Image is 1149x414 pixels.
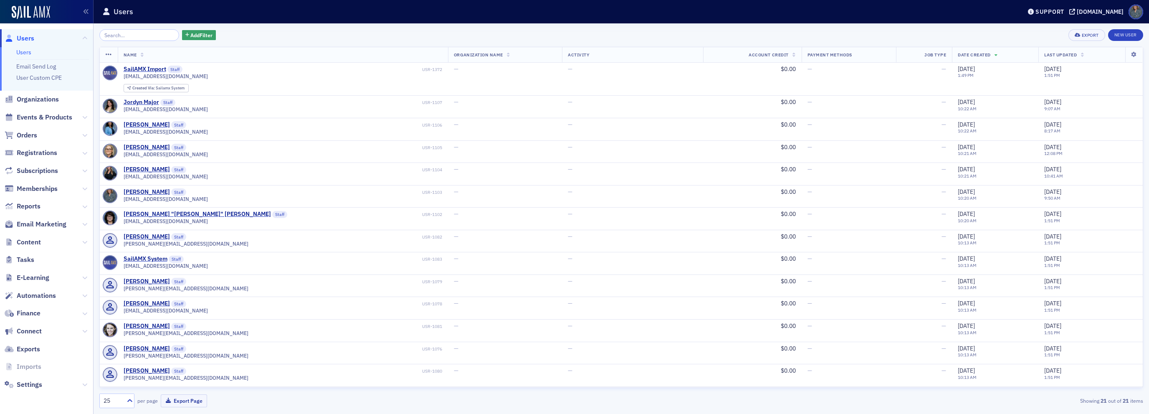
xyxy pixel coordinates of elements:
[958,255,975,262] span: [DATE]
[807,300,812,307] span: —
[958,173,977,179] time: 10:21 AM
[124,129,208,135] span: [EMAIL_ADDRESS][DOMAIN_NAME]
[941,121,946,128] span: —
[807,188,812,196] span: —
[124,66,166,73] a: SailAMX Import
[17,327,42,336] span: Connect
[807,143,812,151] span: —
[807,277,812,285] span: —
[104,396,122,405] div: 25
[124,233,170,241] a: [PERSON_NAME]
[124,166,170,173] a: [PERSON_NAME]
[5,184,58,193] a: Memberships
[958,65,975,73] span: [DATE]
[941,210,946,218] span: —
[114,7,133,17] h1: Users
[124,255,167,263] div: SailAMX System
[454,322,458,330] span: —
[188,122,442,128] div: USR-1106
[124,367,170,375] a: [PERSON_NAME]
[958,121,975,128] span: [DATE]
[958,195,977,201] time: 10:20 AM
[568,188,572,196] span: —
[16,74,62,81] a: User Custom CPE
[454,277,458,285] span: —
[1044,284,1060,290] time: 1:51 PM
[454,188,458,196] span: —
[188,279,442,284] div: USR-1079
[160,99,175,107] span: Staff
[1068,29,1105,41] button: Export
[781,210,796,218] span: $0.00
[17,345,40,354] span: Exports
[137,397,158,404] label: per page
[1044,374,1060,380] time: 1:51 PM
[941,255,946,262] span: —
[941,98,946,106] span: —
[5,255,34,264] a: Tasks
[1044,218,1060,224] time: 1:51 PM
[124,196,208,202] span: [EMAIL_ADDRESS][DOMAIN_NAME]
[454,210,458,218] span: —
[1077,8,1124,15] div: [DOMAIN_NAME]
[124,173,208,180] span: [EMAIL_ADDRESS][DOMAIN_NAME]
[1044,65,1061,73] span: [DATE]
[958,150,977,156] time: 10:21 AM
[190,31,213,39] span: Add Filter
[781,277,796,285] span: $0.00
[1082,33,1099,38] div: Export
[124,52,137,58] span: Name
[124,285,248,292] span: [PERSON_NAME][EMAIL_ADDRESS][DOMAIN_NAME]
[184,67,442,72] div: USR-1372
[781,233,796,240] span: $0.00
[958,367,975,374] span: [DATE]
[781,300,796,307] span: $0.00
[124,375,248,381] span: [PERSON_NAME][EMAIL_ADDRESS][DOMAIN_NAME]
[124,211,271,218] div: [PERSON_NAME] "[PERSON_NAME]" [PERSON_NAME]
[188,346,442,352] div: USR-1076
[958,374,977,380] time: 10:13 AM
[16,63,56,70] a: Email Send Log
[17,291,56,300] span: Automations
[99,29,179,41] input: Search…
[17,238,41,247] span: Content
[1044,165,1061,173] span: [DATE]
[5,34,34,43] a: Users
[454,121,458,128] span: —
[169,256,184,263] span: Staff
[1044,322,1061,330] span: [DATE]
[1129,5,1143,19] span: Profile
[1044,52,1077,58] span: Last Updated
[568,300,572,307] span: —
[124,188,170,196] a: [PERSON_NAME]
[1044,345,1061,352] span: [DATE]
[941,143,946,151] span: —
[941,65,946,73] span: —
[568,121,572,128] span: —
[171,166,186,174] span: Staff
[781,98,796,106] span: $0.00
[17,273,49,282] span: E-Learning
[16,48,31,56] a: Users
[5,113,72,122] a: Events & Products
[124,323,170,330] a: [PERSON_NAME]
[124,99,159,106] div: Jordyn Major
[5,238,41,247] a: Content
[124,307,208,314] span: [EMAIL_ADDRESS][DOMAIN_NAME]
[171,278,186,285] span: Staff
[807,98,812,106] span: —
[5,327,42,336] a: Connect
[171,188,186,196] span: Staff
[5,202,40,211] a: Reports
[17,380,42,389] span: Settings
[124,263,208,269] span: [EMAIL_ADDRESS][DOMAIN_NAME]
[807,345,812,352] span: —
[1044,143,1061,151] span: [DATE]
[1044,121,1061,128] span: [DATE]
[17,309,40,318] span: Finance
[781,165,796,173] span: $0.00
[801,397,1143,404] div: Showing out of items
